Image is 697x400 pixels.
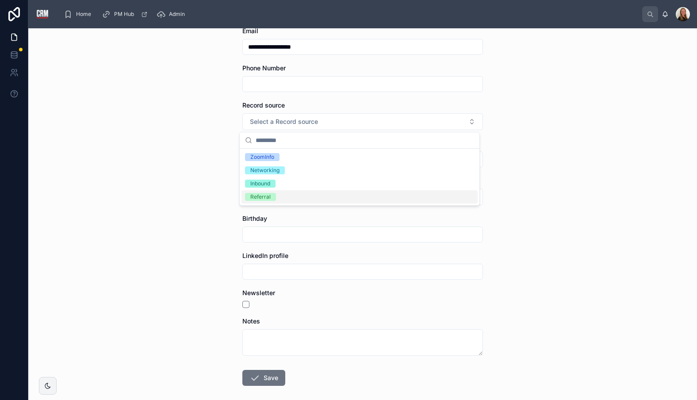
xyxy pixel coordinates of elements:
div: Referral [250,193,271,201]
div: Inbound [250,180,270,188]
span: PM Hub [114,11,134,18]
a: PM Hub [99,6,152,22]
span: Email [242,27,258,35]
span: LinkedIn profile [242,252,288,259]
div: ZoomInfo [250,153,274,161]
span: Birthday [242,215,267,222]
div: Suggestions [240,149,479,205]
span: Notes [242,317,260,325]
a: Admin [154,6,191,22]
div: Networking [250,166,280,174]
button: Select Button [242,113,483,130]
img: App logo [35,7,50,21]
a: Home [61,6,97,22]
div: scrollable content [57,4,642,24]
span: Home [76,11,91,18]
span: Select a Record source [250,117,318,126]
span: Admin [169,11,185,18]
span: Phone Number [242,64,286,72]
span: Record source [242,101,285,109]
span: Newsletter [242,289,275,296]
button: Save [242,370,285,386]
